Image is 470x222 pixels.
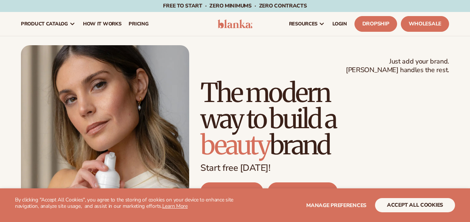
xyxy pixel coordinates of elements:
[329,12,351,36] a: LOGIN
[129,21,148,27] span: pricing
[332,21,347,27] span: LOGIN
[163,2,307,9] span: Free to start · ZERO minimums · ZERO contracts
[125,12,152,36] a: pricing
[306,198,366,212] button: Manage preferences
[375,198,455,212] button: accept all cookies
[285,12,329,36] a: resources
[306,202,366,209] span: Manage preferences
[289,21,317,27] span: resources
[21,21,68,27] span: product catalog
[79,12,125,36] a: How It Works
[83,21,122,27] span: How It Works
[200,80,449,158] h1: The modern way to build a brand
[268,182,337,200] a: WHOLESALE
[346,57,449,75] span: Just add your brand. [PERSON_NAME] handles the rest.
[200,182,263,200] a: DROPSHIP
[200,129,270,161] span: beauty
[401,16,449,32] a: Wholesale
[162,203,188,210] a: Learn More
[200,163,449,173] p: Start free [DATE]!
[218,19,253,28] img: logo
[354,16,397,32] a: Dropship
[15,197,235,210] p: By clicking "Accept All Cookies", you agree to the storing of cookies on your device to enhance s...
[17,12,79,36] a: product catalog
